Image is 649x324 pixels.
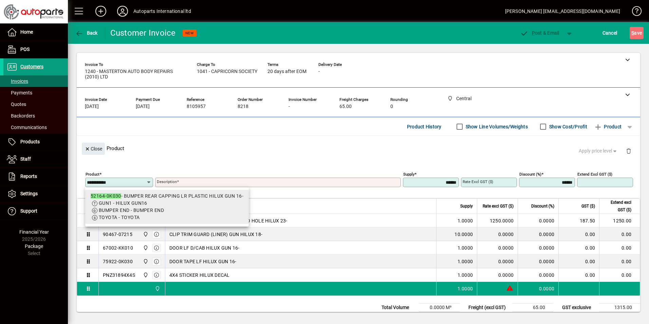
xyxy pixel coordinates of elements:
[3,185,68,202] a: Settings
[3,110,68,122] a: Backorders
[463,179,493,184] mat-label: Rate excl GST ($)
[187,104,206,109] span: 8105957
[318,69,320,74] span: -
[558,241,599,255] td: 0.00
[3,151,68,168] a: Staff
[20,208,37,214] span: Support
[601,27,619,39] button: Cancel
[517,27,563,39] button: Post & Email
[579,147,618,155] span: Apply price level
[103,272,135,278] div: PNZ31894X4S
[513,312,553,320] td: 0.00
[518,268,558,282] td: 0.0000
[82,143,105,155] button: Close
[481,258,514,265] div: 0.0000
[458,258,473,265] span: 1.0000
[103,245,133,251] div: 67002-KK010
[465,304,513,312] td: Freight (excl GST)
[532,30,535,36] span: P
[465,312,513,320] td: Rounding
[460,202,473,210] span: Supply
[481,245,514,251] div: 0.0000
[153,285,161,292] span: Central
[531,202,554,210] span: Discount (%)
[91,193,121,199] em: 52164-0K030
[197,69,257,74] span: 1041 - CAPRICORN SOCIETY
[419,304,460,312] td: 0.0000 M³
[141,258,149,265] span: Central
[558,255,599,268] td: 0.00
[559,312,599,320] td: GST
[518,241,558,255] td: 0.0000
[518,214,558,228] td: 0.0000
[157,179,177,184] mat-label: Description
[3,87,68,98] a: Payments
[169,272,230,278] span: 4X4 STICKER HILUX DECAL
[481,272,514,278] div: 0.0000
[3,98,68,110] a: Quotes
[68,27,105,39] app-page-header-button: Back
[378,312,419,320] td: Total Weight
[80,145,107,151] app-page-header-button: Close
[99,208,164,213] span: BUMPER END - BUMPER END
[86,172,99,177] mat-label: Product
[558,268,599,282] td: 0.00
[141,231,149,238] span: Central
[627,1,641,23] a: Knowledge Base
[419,312,460,320] td: 0.0000 Kg
[73,27,99,39] button: Back
[20,191,38,196] span: Settings
[581,202,595,210] span: GST ($)
[112,5,133,17] button: Profile
[169,258,237,265] span: DOOR TAPE LF HILUX GUN 16-
[602,28,617,38] span: Cancel
[458,245,473,251] span: 1.0000
[464,123,528,130] label: Show Line Volumes/Weights
[518,228,558,241] td: 0.0000
[20,64,43,69] span: Customers
[289,104,290,109] span: -
[20,139,40,144] span: Products
[599,268,640,282] td: 0.00
[630,27,644,39] button: Save
[85,104,99,109] span: [DATE]
[481,217,514,224] div: 1250.0000
[458,217,473,224] span: 1.0000
[7,90,32,95] span: Payments
[103,258,133,265] div: 75922-0K030
[3,122,68,133] a: Communications
[141,271,149,279] span: Central
[20,174,37,179] span: Reports
[548,123,587,130] label: Show Cost/Profit
[3,168,68,185] a: Reports
[518,282,558,295] td: 0.0000
[133,6,191,17] div: Autoparts International ltd
[19,229,49,235] span: Financial Year
[599,304,640,312] td: 1315.00
[599,255,640,268] td: 0.00
[620,143,637,159] button: Delete
[520,30,559,36] span: ost & Email
[85,190,249,224] mat-option: 52164-0K030 - BUMPER REAR CAPPING LR PLASTIC HILUX GUN 16-
[378,304,419,312] td: Total Volume
[458,272,473,278] span: 1.0000
[599,241,640,255] td: 0.00
[407,121,442,132] span: Product History
[20,47,30,52] span: POS
[20,156,31,162] span: Staff
[99,200,147,206] span: GUN1 - HILUX GUN16
[559,304,599,312] td: GST exclusive
[481,231,514,238] div: 0.0000
[604,199,631,214] span: Extend excl GST ($)
[3,24,68,41] a: Home
[631,30,634,36] span: S
[3,75,68,87] a: Invoices
[404,121,444,133] button: Product History
[458,285,473,292] span: 1.0000
[390,104,393,109] span: 0
[505,6,620,17] div: [PERSON_NAME] [EMAIL_ADDRESS][DOMAIN_NAME]
[631,28,642,38] span: ave
[77,136,640,161] div: Product
[3,203,68,220] a: Support
[169,245,240,251] span: DOOR LF D/CAB HILUX GUN 16-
